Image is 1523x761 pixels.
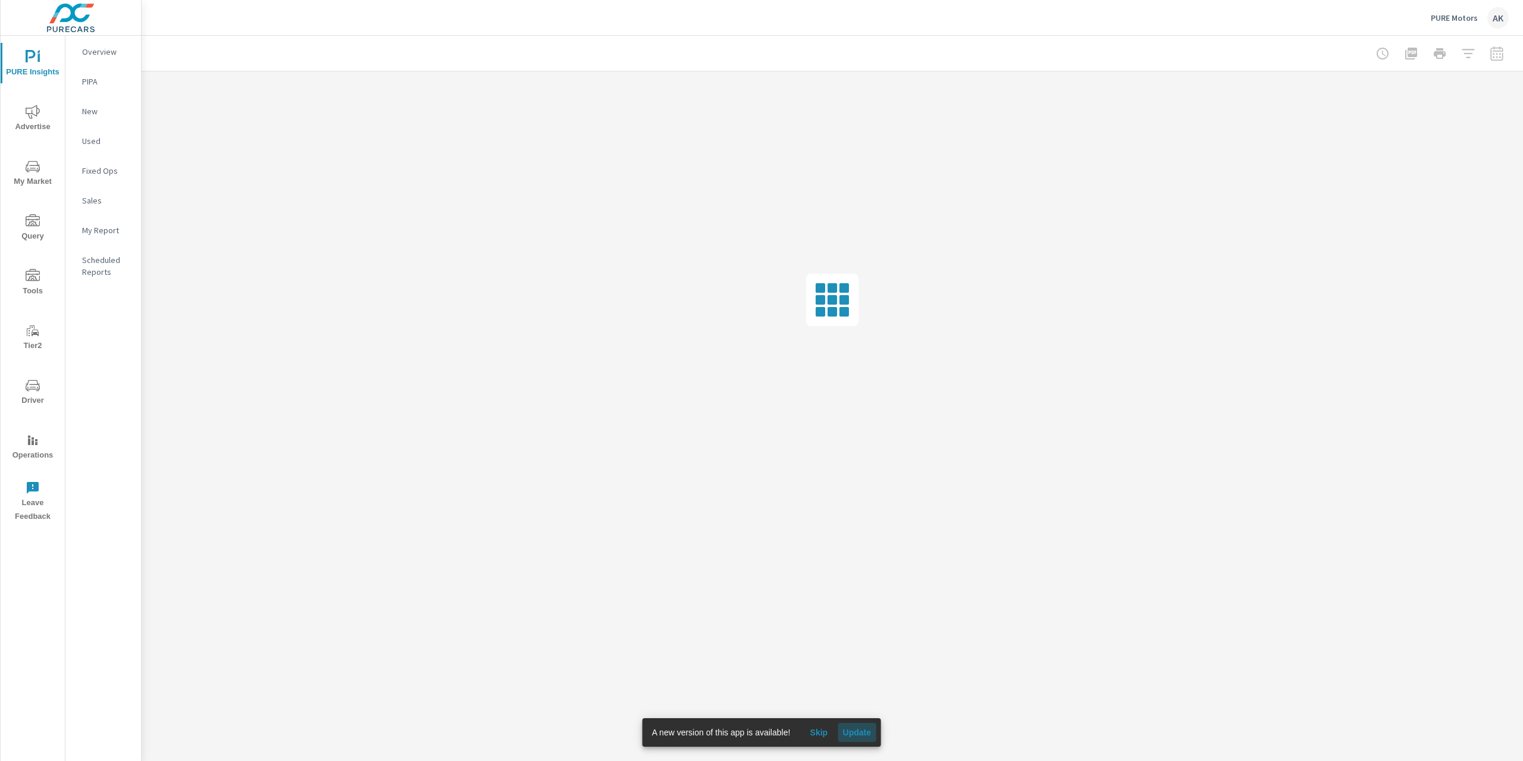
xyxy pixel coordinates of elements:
p: Fixed Ops [82,165,131,177]
span: Advertise [4,105,61,134]
p: Sales [82,195,131,206]
span: Tier2 [4,324,61,353]
p: Scheduled Reports [82,254,131,278]
span: Skip [804,727,833,738]
p: Used [82,135,131,147]
p: Overview [82,46,131,58]
div: Overview [65,43,141,61]
button: Skip [800,723,838,742]
span: Leave Feedback [4,481,61,524]
div: New [65,102,141,120]
span: Query [4,214,61,243]
p: PURE Motors [1431,12,1478,23]
div: Fixed Ops [65,162,141,180]
button: Update [838,723,876,742]
p: PIPA [82,76,131,87]
div: Sales [65,192,141,209]
span: PURE Insights [4,50,61,79]
span: Update [842,727,871,738]
span: My Market [4,159,61,189]
span: Tools [4,269,61,298]
div: AK [1487,7,1509,29]
p: New [82,105,131,117]
div: PIPA [65,73,141,90]
div: nav menu [1,36,65,528]
div: Used [65,132,141,150]
div: My Report [65,221,141,239]
span: Operations [4,433,61,462]
div: Scheduled Reports [65,251,141,281]
p: My Report [82,224,131,236]
span: Driver [4,378,61,408]
span: A new version of this app is available! [652,728,791,737]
